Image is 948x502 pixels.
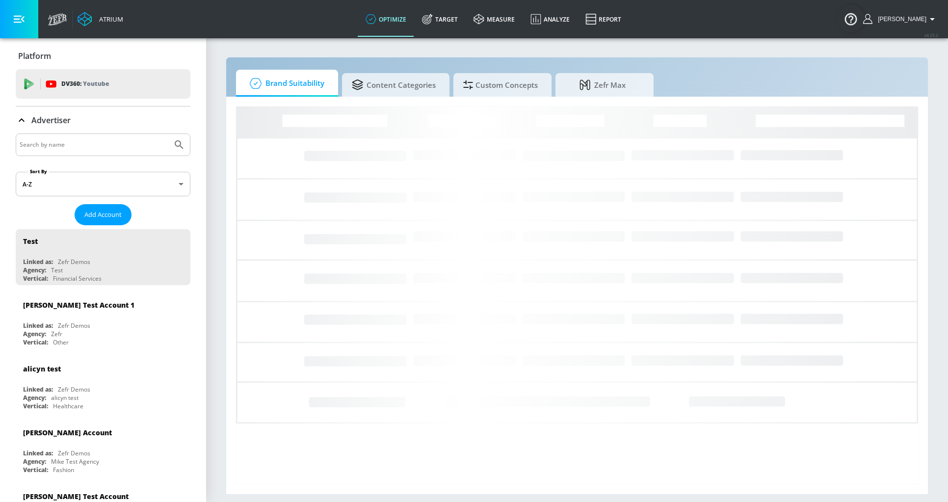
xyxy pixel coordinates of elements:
[463,73,538,97] span: Custom Concepts
[23,457,46,466] div: Agency:
[352,73,436,97] span: Content Categories
[23,321,53,330] div: Linked as:
[16,293,190,349] div: [PERSON_NAME] Test Account 1Linked as:Zefr DemosAgency:ZefrVertical:Other
[53,466,74,474] div: Fashion
[16,421,190,476] div: [PERSON_NAME] AccountLinked as:Zefr DemosAgency:Mike Test AgencyVertical:Fashion
[874,16,926,23] span: login as: michael.villalobos@zefr.com
[358,1,414,37] a: optimize
[23,237,38,246] div: Test
[18,51,51,61] p: Platform
[23,492,129,501] div: [PERSON_NAME] Test Account
[863,13,938,25] button: [PERSON_NAME]
[23,330,46,338] div: Agency:
[414,1,466,37] a: Target
[16,106,190,134] div: Advertiser
[16,42,190,70] div: Platform
[31,115,71,126] p: Advertiser
[95,15,123,24] div: Atrium
[23,394,46,402] div: Agency:
[23,466,48,474] div: Vertical:
[23,428,112,437] div: [PERSON_NAME] Account
[53,402,83,410] div: Healthcare
[23,274,48,283] div: Vertical:
[51,457,99,466] div: Mike Test Agency
[51,394,79,402] div: alicyn test
[53,274,102,283] div: Financial Services
[75,204,132,225] button: Add Account
[16,357,190,413] div: alicyn testLinked as:Zefr DemosAgency:alicyn testVertical:Healthcare
[924,32,938,38] span: v 4.25.2
[23,300,134,310] div: [PERSON_NAME] Test Account 1
[466,1,523,37] a: measure
[578,1,629,37] a: Report
[28,168,49,175] label: Sort By
[78,12,123,26] a: Atrium
[51,330,62,338] div: Zefr
[23,266,46,274] div: Agency:
[58,258,90,266] div: Zefr Demos
[16,69,190,99] div: DV360: Youtube
[523,1,578,37] a: Analyze
[23,364,61,373] div: alicyn test
[246,72,324,95] span: Brand Suitability
[61,79,109,89] p: DV360:
[51,266,63,274] div: Test
[58,449,90,457] div: Zefr Demos
[23,449,53,457] div: Linked as:
[20,138,168,151] input: Search by name
[16,229,190,285] div: TestLinked as:Zefr DemosAgency:TestVertical:Financial Services
[23,385,53,394] div: Linked as:
[84,209,122,220] span: Add Account
[58,321,90,330] div: Zefr Demos
[23,258,53,266] div: Linked as:
[53,338,69,346] div: Other
[837,5,865,32] button: Open Resource Center
[58,385,90,394] div: Zefr Demos
[23,338,48,346] div: Vertical:
[23,402,48,410] div: Vertical:
[16,172,190,196] div: A-Z
[83,79,109,89] p: Youtube
[565,73,640,97] span: Zefr Max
